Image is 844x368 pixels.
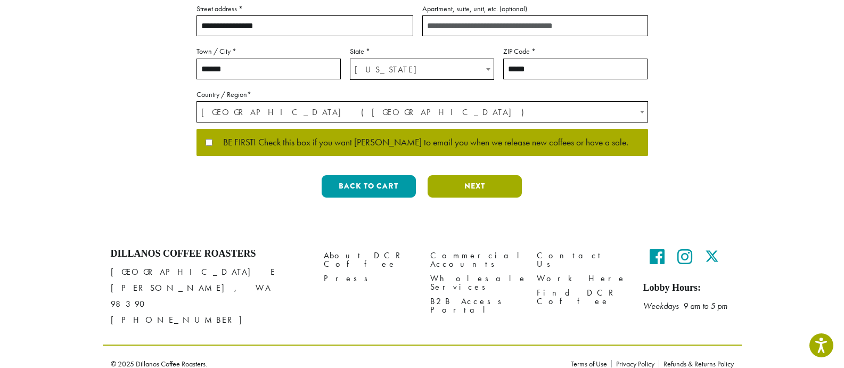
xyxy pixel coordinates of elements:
[503,45,648,58] label: ZIP Code
[430,248,521,271] a: Commercial Accounts
[212,138,628,148] span: BE FIRST! Check this box if you want [PERSON_NAME] to email you when we release new coffees or ha...
[571,360,611,367] a: Terms of Use
[537,272,627,286] a: Work Here
[611,360,659,367] a: Privacy Policy
[196,2,413,15] label: Street address
[322,175,416,198] button: Back to cart
[350,59,494,80] span: Washington
[350,59,494,80] span: State
[428,175,522,198] button: Next
[499,4,527,13] span: (optional)
[111,360,555,367] p: © 2025 Dillanos Coffee Roasters.
[659,360,734,367] a: Refunds & Returns Policy
[643,300,727,312] em: Weekdays 9 am to 5 pm
[196,45,341,58] label: Town / City
[537,248,627,271] a: Contact Us
[324,272,414,286] a: Press
[350,45,494,58] label: State
[111,248,308,260] h4: Dillanos Coffee Roasters
[324,248,414,271] a: About DCR Coffee
[422,2,648,15] label: Apartment, suite, unit, etc.
[643,282,734,294] h5: Lobby Hours:
[206,139,212,146] input: BE FIRST! Check this box if you want [PERSON_NAME] to email you when we release new coffees or ha...
[537,286,627,309] a: Find DCR Coffee
[197,102,648,122] span: United States (US)
[430,295,521,317] a: B2B Access Portal
[196,101,648,122] span: Country / Region
[111,264,308,328] p: [GEOGRAPHIC_DATA] E [PERSON_NAME], WA 98390 [PHONE_NUMBER]
[430,272,521,295] a: Wholesale Services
